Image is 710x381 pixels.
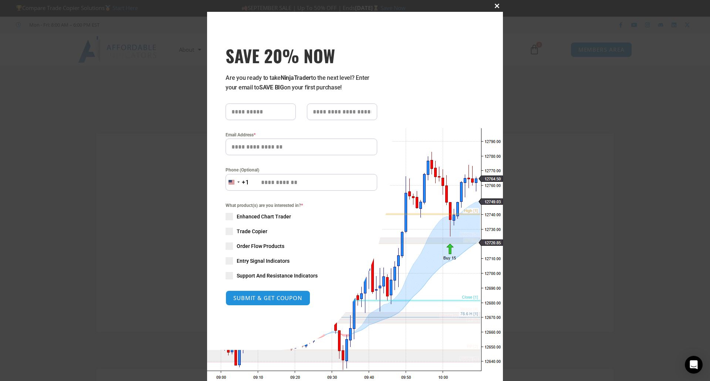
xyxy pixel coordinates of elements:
[237,213,291,220] span: Enhanced Chart Trader
[226,272,377,279] label: Support And Resistance Indicators
[259,84,284,91] strong: SAVE BIG
[281,74,311,81] strong: NinjaTrader
[237,242,284,250] span: Order Flow Products
[226,202,377,209] span: What product(s) are you interested in?
[237,272,318,279] span: Support And Resistance Indicators
[226,73,377,92] p: Are you ready to take to the next level? Enter your email to on your first purchase!
[242,178,249,187] div: +1
[226,257,377,265] label: Entry Signal Indicators
[237,257,290,265] span: Entry Signal Indicators
[226,213,377,220] label: Enhanced Chart Trader
[226,242,377,250] label: Order Flow Products
[226,131,377,139] label: Email Address
[226,290,310,306] button: SUBMIT & GET COUPON
[226,45,377,66] h3: SAVE 20% NOW
[226,174,249,191] button: Selected country
[226,166,377,174] label: Phone (Optional)
[226,228,377,235] label: Trade Copier
[237,228,267,235] span: Trade Copier
[685,356,703,374] div: Open Intercom Messenger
